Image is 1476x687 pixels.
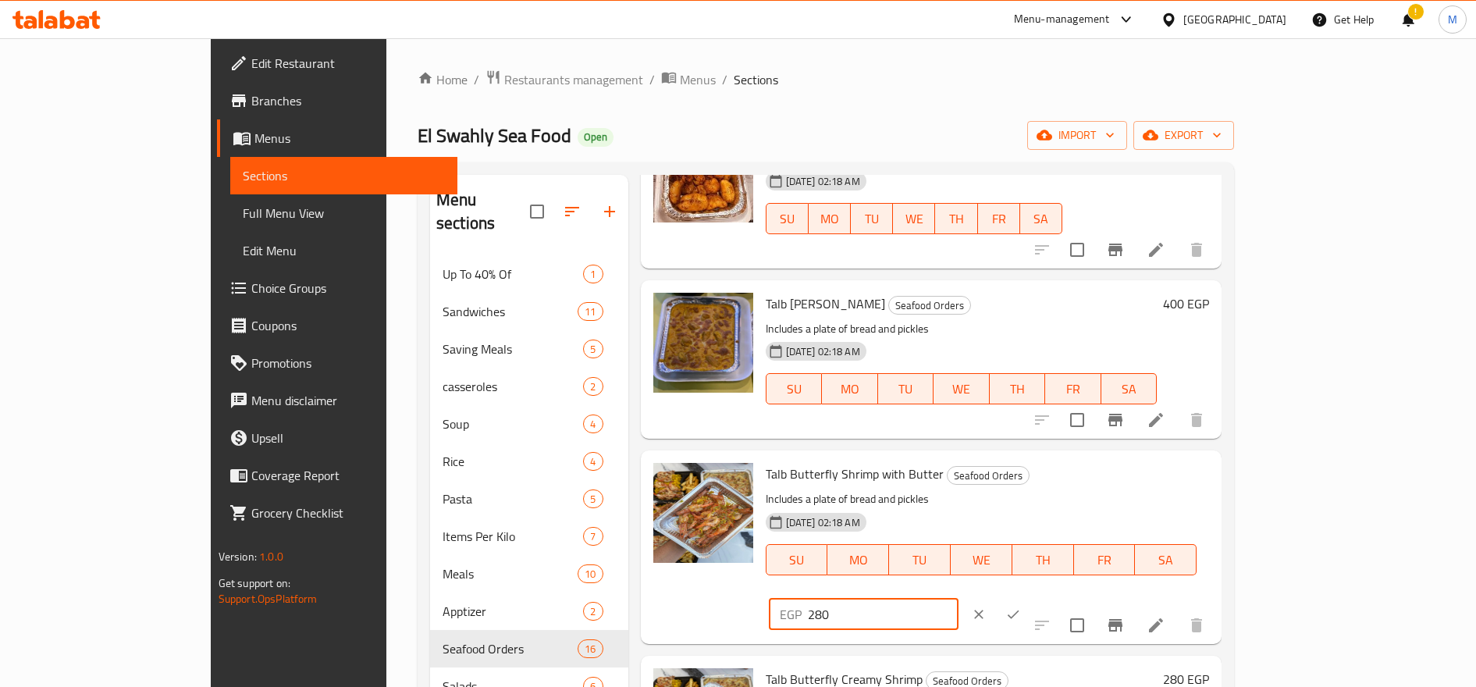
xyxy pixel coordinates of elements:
[1061,233,1094,266] span: Select to update
[1026,208,1056,230] span: SA
[243,241,445,260] span: Edit Menu
[217,494,457,532] a: Grocery Checklist
[653,463,753,563] img: Talb Butterfly Shrimp with Butter
[940,378,983,400] span: WE
[1012,544,1074,575] button: TH
[230,157,457,194] a: Sections
[722,70,727,89] li: /
[430,443,628,480] div: Rice4
[1040,126,1115,145] span: import
[584,267,602,282] span: 1
[251,466,445,485] span: Coverage Report
[443,639,578,658] span: Seafood Orders
[1061,609,1094,642] span: Select to update
[443,602,583,621] span: Apptizer
[1163,293,1209,315] h6: 400 EGP
[251,279,445,297] span: Choice Groups
[1147,240,1165,259] a: Edit menu item
[243,204,445,222] span: Full Menu View
[1178,607,1215,644] button: delete
[878,373,934,404] button: TU
[889,544,951,575] button: TU
[578,304,602,319] span: 11
[584,604,602,619] span: 2
[578,642,602,657] span: 16
[1097,401,1134,439] button: Branch-specific-item
[653,293,753,393] img: Talb Roe
[443,265,583,283] div: Up To 40% Of
[951,544,1012,575] button: WE
[822,373,878,404] button: MO
[583,527,603,546] div: items
[935,203,977,234] button: TH
[504,70,643,89] span: Restaurants management
[978,203,1020,234] button: FR
[443,340,583,358] div: Saving Meals
[766,373,822,404] button: SU
[430,593,628,630] div: Apptizer2
[251,504,445,522] span: Grocery Checklist
[893,203,935,234] button: WE
[773,208,802,230] span: SU
[553,193,591,230] span: Sort sections
[583,602,603,621] div: items
[661,69,716,90] a: Menus
[941,208,971,230] span: TH
[649,70,655,89] li: /
[1101,373,1158,404] button: SA
[1051,378,1095,400] span: FR
[780,605,802,624] p: EGP
[948,467,1029,485] span: Seafood Orders
[474,70,479,89] li: /
[1097,607,1134,644] button: Branch-specific-item
[1178,401,1215,439] button: delete
[217,419,457,457] a: Upsell
[996,597,1030,632] button: ok
[251,429,445,447] span: Upsell
[251,391,445,410] span: Menu disclaimer
[584,379,602,394] span: 2
[895,549,944,571] span: TU
[584,492,602,507] span: 5
[584,454,602,469] span: 4
[1014,10,1110,29] div: Menu-management
[251,54,445,73] span: Edit Restaurant
[828,378,872,400] span: MO
[219,573,290,593] span: Get support on:
[436,188,530,235] h2: Menu sections
[1097,231,1134,269] button: Branch-specific-item
[1178,231,1215,269] button: delete
[1147,616,1165,635] a: Edit menu item
[583,377,603,396] div: items
[1135,544,1197,575] button: SA
[217,44,457,82] a: Edit Restaurant
[857,208,887,230] span: TU
[230,232,457,269] a: Edit Menu
[815,208,845,230] span: MO
[773,549,822,571] span: SU
[578,128,614,147] div: Open
[780,174,866,189] span: [DATE] 02:18 AM
[808,599,959,630] input: Please enter price
[217,269,457,307] a: Choice Groups
[766,544,828,575] button: SU
[809,203,851,234] button: MO
[851,203,893,234] button: TU
[583,415,603,433] div: items
[217,382,457,419] a: Menu disclaimer
[766,292,885,315] span: Talb [PERSON_NAME]
[443,377,583,396] span: casseroles
[521,195,553,228] span: Select all sections
[430,480,628,518] div: Pasta5
[443,302,578,321] span: Sandwiches
[1027,121,1127,150] button: import
[578,639,603,658] div: items
[418,118,571,153] span: El Swahly Sea Food
[443,415,583,433] div: Soup
[251,316,445,335] span: Coupons
[1448,11,1457,28] span: M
